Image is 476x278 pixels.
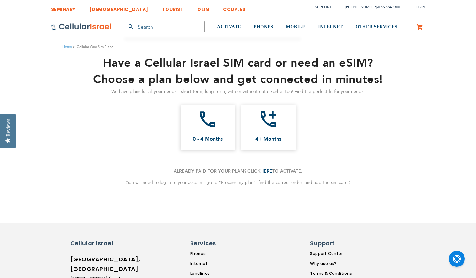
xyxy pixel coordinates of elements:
[197,109,218,130] i: call
[51,2,76,13] a: SEMINARY
[125,21,205,32] input: Search
[174,168,302,174] strong: ALREADY PAID FOR YOUR PLAN? CLICK TO ACTIVATE.
[355,15,397,39] a: OTHER SERVICES
[241,105,296,150] a: add_ic_call 4+ Months
[255,136,281,142] span: 4+ Months
[261,168,272,174] a: HERE
[190,261,248,266] a: Internet
[355,24,397,29] span: OTHER SERVICES
[378,5,400,10] a: 072-224-3300
[51,23,112,31] img: Cellular Israel Logo
[318,15,343,39] a: INTERNET
[310,261,352,266] a: Why use us?
[62,44,72,49] a: Home
[258,109,279,130] em: add_ic_call
[5,119,11,136] div: Reviews
[318,24,343,29] span: INTERNET
[70,255,125,274] h6: [GEOGRAPHIC_DATA], [GEOGRAPHIC_DATA]
[5,88,471,96] p: We have plans for all your needs—short-term, long-term, with or without data. kosher too! Find th...
[193,136,223,142] span: 0 - 4 Months
[90,2,148,13] a: [DEMOGRAPHIC_DATA]
[315,5,331,10] a: Support
[414,5,425,10] span: Login
[93,55,383,87] strong: Have a Cellular Israel SIM card or need an eSIM? Choose a plan below and get connected in minutes!
[223,2,246,13] a: COUPLES
[345,5,377,10] a: [PHONE_NUMBER]
[286,15,306,39] a: MOBILE
[190,271,248,276] a: Landlines
[162,2,184,13] a: TOURIST
[53,179,424,187] p: (You will need to log in to your account, go to "Process my plan", find the correct order, and ad...
[70,239,125,248] h6: Cellular Israel
[190,251,248,257] a: Phones
[339,3,400,12] li: /
[310,251,352,257] a: Support Center
[190,239,245,248] h6: Services
[217,24,241,29] span: ACTIVATE
[254,15,273,39] a: PHONES
[77,44,113,50] strong: Cellular One Sim Plans
[254,24,273,29] span: PHONES
[286,24,306,29] span: MOBILE
[197,2,209,13] a: OLIM
[217,15,241,39] a: ACTIVATE
[310,239,348,248] h6: Support
[181,105,235,150] a: call0 - 4 Months
[310,271,352,276] a: Terms & Conditions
